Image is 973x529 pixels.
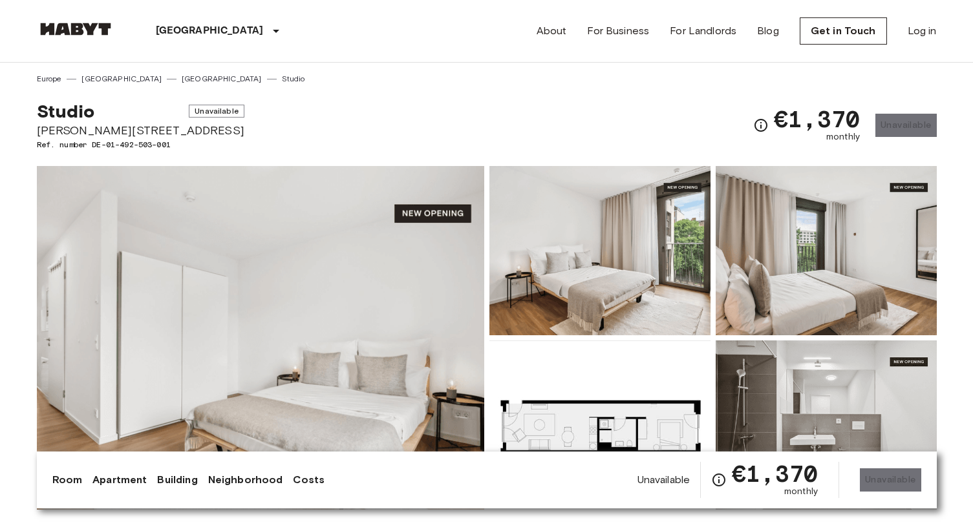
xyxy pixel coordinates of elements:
a: Apartment [92,472,147,488]
a: Costs [293,472,325,488]
svg: Check cost overview for full price breakdown. Please note that discounts apply to new joiners onl... [753,118,769,133]
span: Studio [37,100,95,122]
svg: Check cost overview for full price breakdown. Please note that discounts apply to new joiners onl... [711,472,727,488]
span: €1,370 [732,462,818,485]
a: Europe [37,73,62,85]
img: Picture of unit DE-01-492-503-001 [716,166,937,335]
span: Unavailable [637,473,690,487]
span: €1,370 [774,107,860,130]
p: [GEOGRAPHIC_DATA] [156,23,264,39]
a: For Business [587,23,649,39]
a: Blog [757,23,779,39]
img: Picture of unit DE-01-492-503-001 [489,166,711,335]
img: Habyt [37,23,114,36]
a: Studio [282,73,305,85]
img: Picture of unit DE-01-492-503-001 [489,340,711,510]
span: monthly [826,130,860,143]
a: Get in Touch [800,17,887,45]
a: Room [52,472,83,488]
a: Log in [908,23,937,39]
a: About [537,23,567,39]
img: Marketing picture of unit DE-01-492-503-001 [37,166,484,510]
span: monthly [784,485,818,498]
span: [PERSON_NAME][STREET_ADDRESS] [37,122,244,139]
span: Ref. number DE-01-492-503-001 [37,139,244,150]
a: For Landlords [670,23,736,39]
a: [GEOGRAPHIC_DATA] [182,73,262,85]
a: [GEOGRAPHIC_DATA] [81,73,162,85]
img: Picture of unit DE-01-492-503-001 [716,340,937,510]
span: Unavailable [189,105,244,118]
a: Neighborhood [208,472,283,488]
a: Building [157,472,197,488]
